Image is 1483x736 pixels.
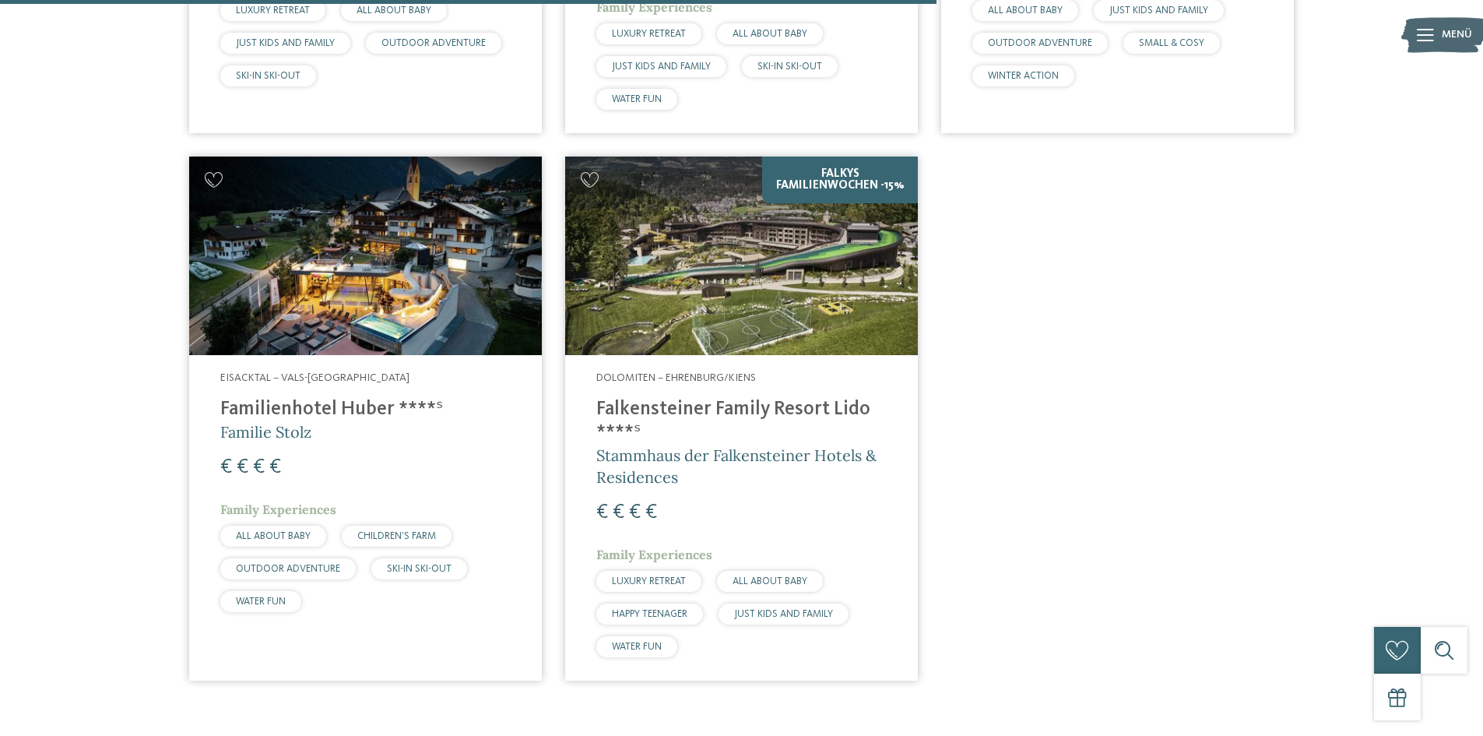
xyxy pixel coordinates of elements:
[236,564,340,574] span: OUTDOOR ADVENTURE
[988,38,1092,48] span: OUTDOOR ADVENTURE
[237,457,248,477] span: €
[645,502,657,523] span: €
[565,157,918,681] a: Familienhotels gesucht? Hier findet ihr die besten! Falkys Familienwochen -15% Dolomiten – Ehrenb...
[596,372,756,383] span: Dolomiten – Ehrenburg/Kiens
[269,457,281,477] span: €
[988,71,1059,81] span: WINTER ACTION
[612,94,662,104] span: WATER FUN
[189,157,542,681] a: Familienhotels gesucht? Hier findet ihr die besten! Eisacktal – Vals-[GEOGRAPHIC_DATA] Familienho...
[612,62,711,72] span: JUST KIDS AND FAMILY
[596,445,877,487] span: Stammhaus der Falkensteiner Hotels & Residences
[236,71,300,81] span: SKI-IN SKI-OUT
[236,5,310,16] span: LUXURY RETREAT
[612,29,686,39] span: LUXURY RETREAT
[612,642,662,652] span: WATER FUN
[236,38,335,48] span: JUST KIDS AND FAMILY
[565,157,918,355] img: Familienhotels gesucht? Hier findet ihr die besten!
[381,38,486,48] span: OUTDOOR ADVENTURE
[612,576,686,586] span: LUXURY RETREAT
[757,62,822,72] span: SKI-IN SKI-OUT
[596,398,887,445] h4: Falkensteiner Family Resort Lido ****ˢ
[733,29,807,39] span: ALL ABOUT BABY
[596,502,608,523] span: €
[1109,5,1208,16] span: JUST KIDS AND FAMILY
[236,531,311,541] span: ALL ABOUT BABY
[629,502,641,523] span: €
[220,398,511,421] h4: Familienhotel Huber ****ˢ
[236,597,286,607] span: WATER FUN
[220,372,409,383] span: Eisacktal – Vals-[GEOGRAPHIC_DATA]
[1139,38,1204,48] span: SMALL & COSY
[988,5,1063,16] span: ALL ABOUT BABY
[253,457,265,477] span: €
[387,564,452,574] span: SKI-IN SKI-OUT
[612,609,687,619] span: HAPPY TEENAGER
[613,502,624,523] span: €
[220,502,336,517] span: Family Experiences
[220,422,311,442] span: Familie Stolz
[220,457,232,477] span: €
[189,157,542,355] img: Familienhotels gesucht? Hier findet ihr die besten!
[596,547,712,562] span: Family Experiences
[734,609,833,619] span: JUST KIDS AND FAMILY
[357,5,431,16] span: ALL ABOUT BABY
[357,531,436,541] span: CHILDREN’S FARM
[733,576,807,586] span: ALL ABOUT BABY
